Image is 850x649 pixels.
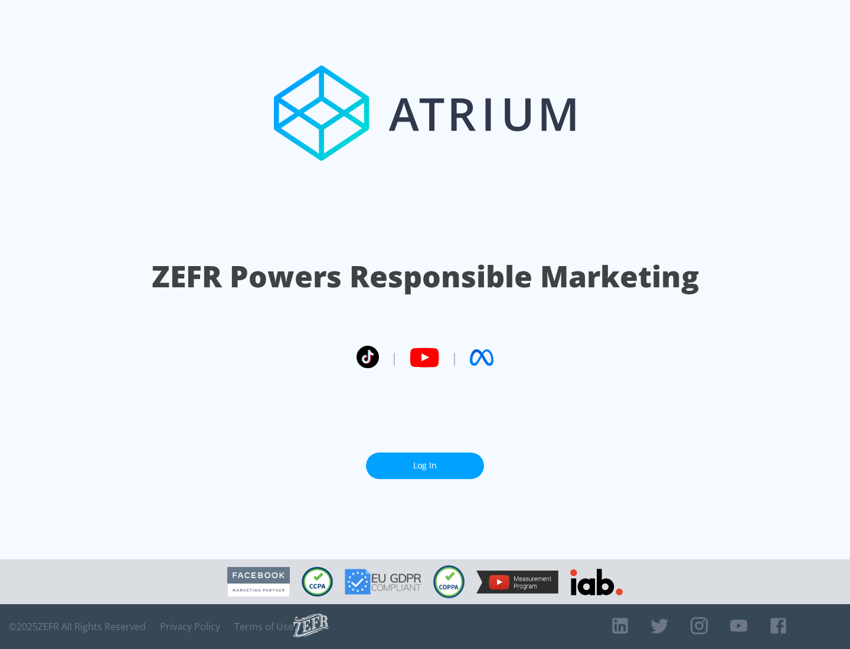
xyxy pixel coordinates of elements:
img: Facebook Marketing Partner [227,567,290,597]
span: | [451,349,458,366]
a: Log In [366,453,484,479]
h1: ZEFR Powers Responsible Marketing [152,256,699,297]
img: CCPA Compliant [302,567,333,596]
img: YouTube Measurement Program [476,571,558,594]
span: | [391,349,398,366]
span: © 2025 ZEFR All Rights Reserved [9,621,146,632]
img: GDPR Compliant [345,569,421,595]
a: Privacy Policy [160,621,220,632]
a: Terms of Use [234,621,293,632]
img: IAB [570,569,623,595]
img: COPPA Compliant [433,565,465,598]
